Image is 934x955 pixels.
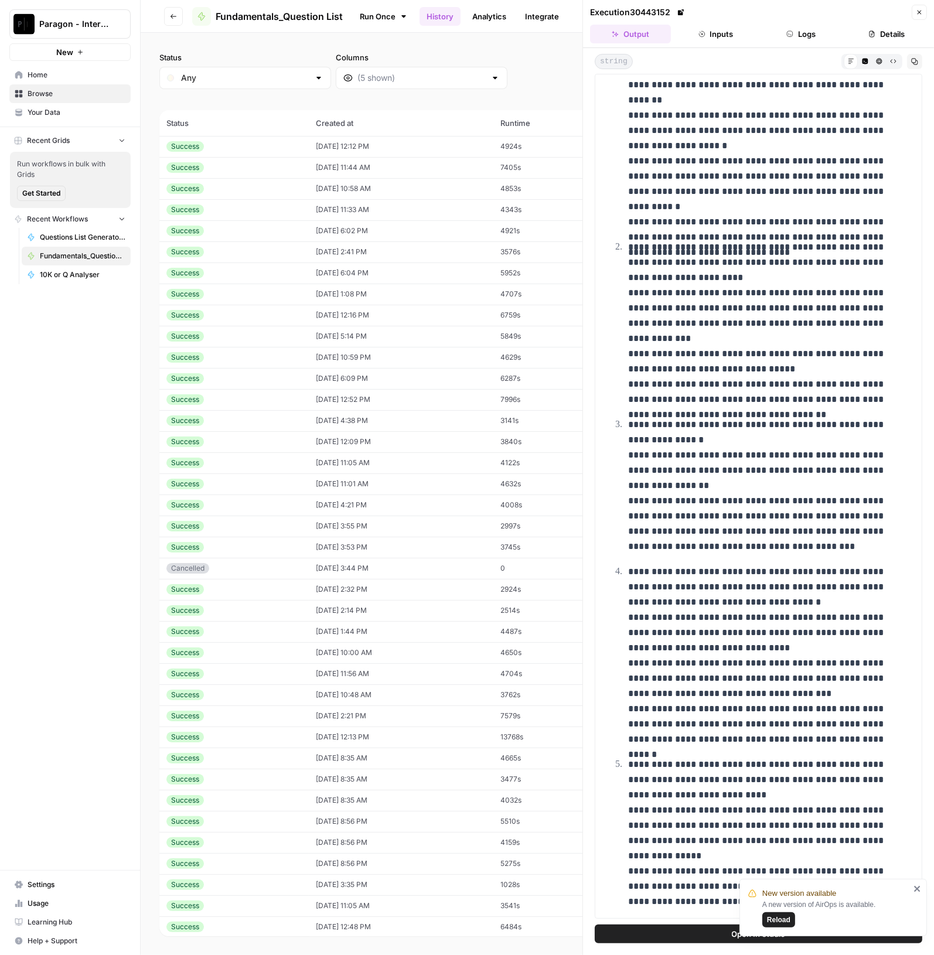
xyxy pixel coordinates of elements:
span: Recent Grids [27,135,70,146]
td: 3745s [493,537,609,558]
span: Get Started [22,188,60,199]
div: Success [166,668,204,679]
td: 4650s [493,642,609,663]
td: [DATE] 3:35 PM [309,874,493,895]
button: Help + Support [9,932,131,950]
span: Fundamentals_Question List [216,9,343,23]
a: Learning Hub [9,913,131,932]
span: Open In Studio [732,928,786,940]
div: Success [166,690,204,700]
div: Execution 30443152 [590,6,687,18]
td: [DATE] 12:13 PM [309,727,493,748]
td: [DATE] 3:53 PM [309,537,493,558]
td: 3477s [493,769,609,790]
span: Fundamentals_Question List [40,251,125,261]
td: 4122s [493,452,609,473]
span: Settings [28,879,125,890]
input: Any [181,72,309,84]
td: 3541s [493,895,609,916]
span: New version available [762,888,836,899]
a: Questions List Generator 2.0 [22,228,131,247]
td: [DATE] 12:16 PM [309,305,493,326]
span: 10K or Q Analyser [40,270,125,280]
td: [DATE] 11:05 AM [309,895,493,916]
button: Get Started [17,186,66,201]
td: 5952s [493,262,609,284]
td: [DATE] 11:01 AM [309,473,493,494]
span: string [595,54,633,69]
td: [DATE] 2:14 PM [309,600,493,621]
td: 5510s [493,811,609,832]
td: 6287s [493,368,609,389]
span: Your Data [28,107,125,118]
a: Home [9,66,131,84]
div: Success [166,774,204,785]
td: 0 [493,558,609,579]
div: Success [166,394,204,405]
td: 4853s [493,178,609,199]
td: [DATE] 8:56 PM [309,832,493,853]
td: 3576s [493,241,609,262]
div: Success [166,373,204,384]
button: Workspace: Paragon - Internal Usage [9,9,131,39]
div: Success [166,310,204,320]
button: Open In Studio [595,925,922,943]
div: Success [166,584,204,595]
td: [DATE] 6:09 PM [309,368,493,389]
a: History [420,7,461,26]
div: Success [166,647,204,658]
div: Success [166,858,204,869]
td: 3840s [493,431,609,452]
td: 4008s [493,494,609,516]
td: [DATE] 1:08 PM [309,284,493,305]
td: [DATE] 10:48 AM [309,684,493,705]
td: 7579s [493,705,609,727]
a: Browse [9,84,131,103]
span: Usage [28,898,125,909]
button: close [913,884,922,893]
td: 5849s [493,326,609,347]
td: [DATE] 6:02 PM [309,220,493,241]
span: (240 records) [159,89,915,110]
a: Your Data [9,103,131,122]
td: 4487s [493,621,609,642]
button: Recent Grids [9,132,131,149]
th: Runtime [493,110,609,136]
td: 4704s [493,663,609,684]
span: Recent Workflows [27,214,88,224]
td: 4159s [493,832,609,853]
td: 4032s [493,790,609,811]
td: [DATE] 12:09 PM [309,431,493,452]
label: Columns [336,52,507,63]
div: Success [166,183,204,194]
span: Questions List Generator 2.0 [40,232,125,243]
a: Integrate [518,7,566,26]
td: [DATE] 11:56 AM [309,663,493,684]
div: Success [166,479,204,489]
div: Success [166,816,204,827]
div: A new version of AirOps is available. [762,899,910,927]
td: 6484s [493,916,609,937]
td: 4343s [493,199,609,220]
div: Success [166,204,204,215]
div: Success [166,226,204,236]
td: [DATE] 3:55 PM [309,516,493,537]
span: Browse [28,88,125,99]
td: [DATE] 10:58 AM [309,178,493,199]
div: Success [166,436,204,447]
div: Success [166,795,204,806]
td: 4665s [493,748,609,769]
div: Success [166,626,204,637]
td: 4921s [493,220,609,241]
th: Created at [309,110,493,136]
div: Success [166,879,204,890]
span: Learning Hub [28,917,125,927]
td: 13768s [493,727,609,748]
td: 5275s [493,853,609,874]
div: Success [166,521,204,531]
td: [DATE] 4:21 PM [309,494,493,516]
td: 4629s [493,347,609,368]
button: Reload [762,912,795,927]
span: Run workflows in bulk with Grids [17,159,124,180]
div: Success [166,542,204,552]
